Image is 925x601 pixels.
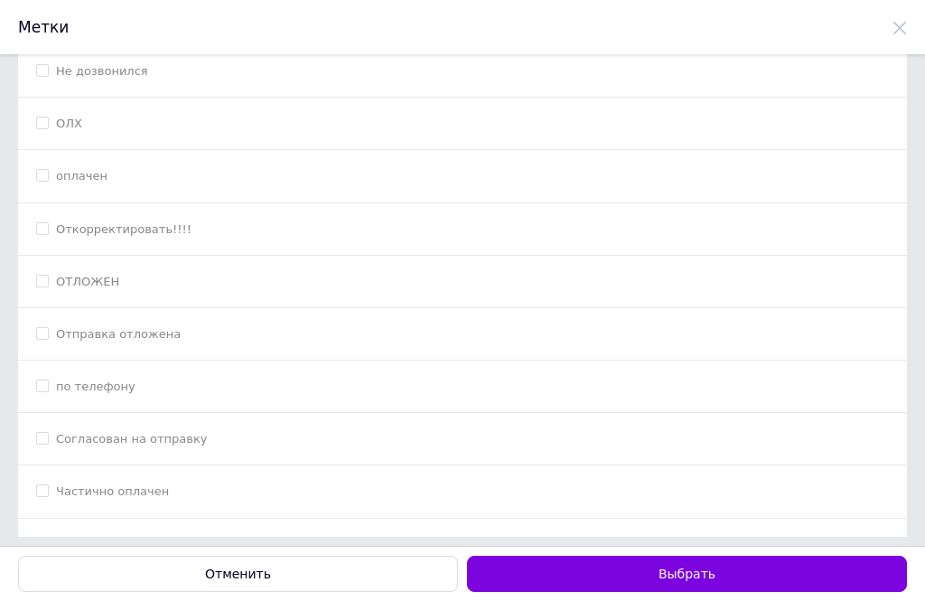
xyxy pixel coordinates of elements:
label: Согласован на отправку [56,432,208,446]
label: ОТЛОЖЕН [56,275,119,288]
label: по телефону [56,380,135,393]
button: Отменить [18,556,458,592]
label: Не дозвонился [56,64,148,78]
span: Метки [18,18,69,36]
label: Откорректировать!!!! [56,222,192,236]
label: Отправка отложена [56,327,181,341]
label: оплачен [56,169,107,183]
label: ОЛХ [56,117,82,130]
button: Выбрать [467,556,907,592]
label: Частично оплачен [56,484,169,498]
